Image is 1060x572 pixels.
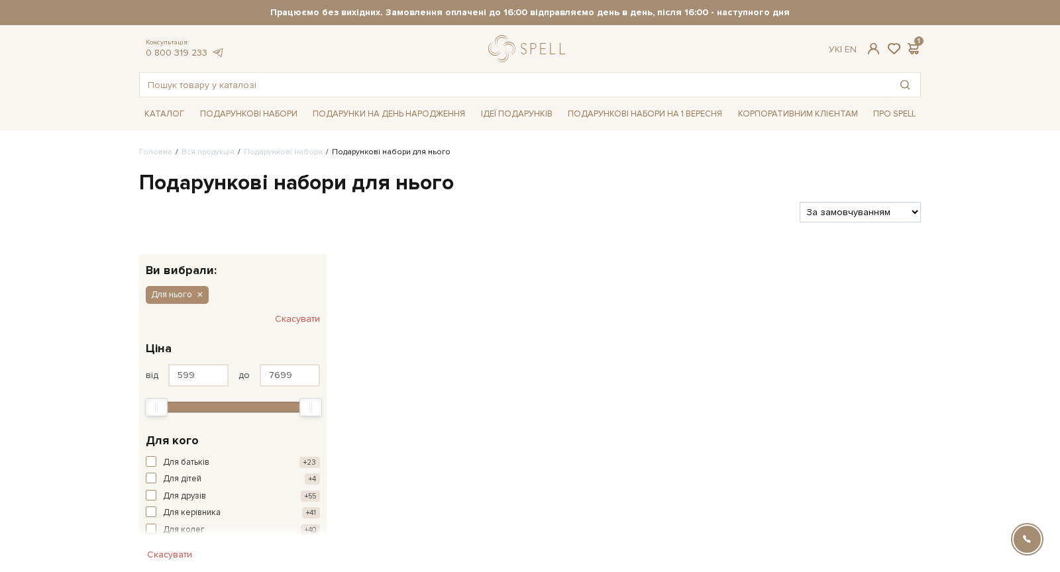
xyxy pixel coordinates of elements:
a: Корпоративним клієнтам [733,103,863,125]
li: Подарункові набори для нього [323,146,450,158]
div: Max [299,398,322,416]
button: Для дітей +4 [146,473,320,486]
a: Подарункові набори [195,104,303,124]
span: +55 [301,491,320,502]
button: Пошук товару у каталозі [890,73,920,97]
span: Ціна [146,340,172,358]
a: Подарункові набори [244,147,323,157]
input: Ціна [260,364,320,387]
button: Скасувати [275,309,320,330]
a: logo [488,35,571,62]
div: Min [145,398,168,416]
a: Ідеї подарунків [476,104,558,124]
span: +23 [299,457,320,468]
span: | [840,44,842,55]
a: telegram [211,47,224,58]
span: від [146,369,158,381]
strong: Працюємо без вихідних. Замовлення оплачені до 16:00 відправляємо день в день, після 16:00 - насту... [139,7,921,19]
h1: Подарункові набори для нього [139,169,921,197]
div: Ук [829,44,857,56]
a: Каталог [139,104,189,124]
span: +40 [301,524,320,536]
button: Для нього [146,286,209,303]
span: до [238,369,250,381]
a: Вся продукція [182,147,235,157]
span: Для колег [163,524,205,537]
span: +4 [305,473,320,485]
span: Для дітей [163,473,201,486]
a: 0 800 319 233 [146,47,207,58]
span: Для нього [151,289,192,301]
a: Про Spell [868,104,921,124]
button: Для колег +40 [146,524,320,537]
button: Для керівника +41 [146,506,320,520]
span: Консультація: [146,38,224,47]
span: +41 [302,507,320,518]
a: Головна [139,147,172,157]
input: Ціна [168,364,229,387]
div: Ви вибрали: [139,254,327,276]
span: Для друзів [163,490,206,503]
button: Для друзів +55 [146,490,320,503]
span: Для керівника [163,506,221,520]
button: Скасувати [139,544,200,565]
span: Для батьків [163,456,209,469]
a: Подарункові набори на 1 Вересня [562,103,727,125]
a: En [845,44,857,55]
input: Пошук товару у каталозі [140,73,890,97]
button: Для батьків +23 [146,456,320,469]
span: Для кого [146,432,199,450]
a: Подарунки на День народження [307,104,470,124]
